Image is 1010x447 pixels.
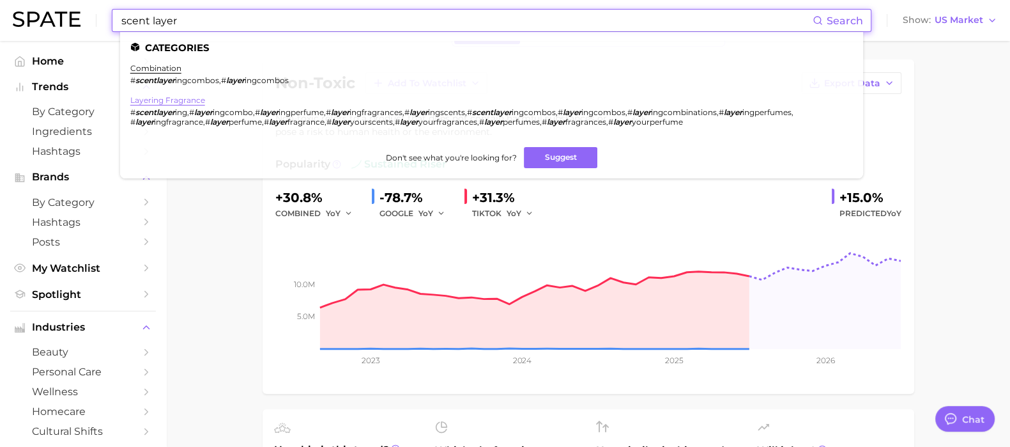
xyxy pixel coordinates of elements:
[563,107,581,117] em: layer
[632,117,683,127] span: yourperfume
[130,75,135,85] span: #
[135,107,175,117] em: scentlayer
[558,107,563,117] span: #
[10,77,156,97] button: Trends
[130,107,135,117] span: #
[287,117,325,127] span: fragrance
[135,75,175,85] em: scentlayer
[32,125,134,137] span: Ingredients
[385,153,516,162] span: Don't see what you're looking for?
[608,117,613,127] span: #
[581,107,625,117] span: ingcombos
[839,206,901,221] span: Predicted
[32,196,134,208] span: by Category
[260,107,279,117] em: layer
[839,187,901,208] div: +15.0%
[827,15,863,27] span: Search
[724,107,742,117] em: layer
[887,208,901,218] span: YoY
[10,212,156,232] a: Hashtags
[189,107,194,117] span: #
[32,106,134,118] span: by Category
[10,168,156,187] button: Brands
[130,107,838,127] div: , , , , , , , , , , , , , , , ,
[10,258,156,278] a: My Watchlist
[32,171,134,183] span: Brands
[409,107,428,117] em: layer
[120,10,813,31] input: Search here for a brand, industry, or ingredient
[418,208,433,219] span: YoY
[326,206,353,221] button: YoY
[816,356,835,365] tspan: 2026
[326,107,331,117] span: #
[326,208,340,219] span: YoY
[484,117,503,127] em: layer
[10,362,156,382] a: personal care
[467,107,472,117] span: #
[10,192,156,212] a: by Category
[130,63,181,73] a: combination
[264,117,269,127] span: #
[665,356,684,365] tspan: 2025
[479,117,484,127] span: #
[32,236,134,248] span: Posts
[32,386,134,398] span: wellness
[10,102,156,122] a: by Category
[32,262,134,274] span: My Watchlist
[404,107,409,117] span: #
[10,402,156,421] a: homecare
[154,117,203,127] span: ingfragrance
[229,117,262,127] span: perfume
[32,346,134,358] span: beauty
[349,107,402,117] span: ingfragrances
[472,187,542,208] div: +31.3%
[627,107,632,117] span: #
[512,356,532,365] tspan: 2024
[175,107,187,117] span: ing
[903,17,931,24] span: Show
[13,12,80,27] img: SPATE
[503,117,540,127] span: perfumes
[899,12,1000,29] button: ShowUS Market
[275,187,362,208] div: +30.8%
[32,55,134,67] span: Home
[472,206,542,221] div: TIKTOK
[279,107,324,117] span: ingperfume
[379,187,454,208] div: -78.7%
[472,107,512,117] em: scentlayer
[428,107,465,117] span: ingscents
[613,117,632,127] em: layer
[269,117,287,127] em: layer
[135,117,154,127] em: layer
[418,206,446,221] button: YoY
[275,206,362,221] div: combined
[175,75,219,85] span: ingcombos
[130,75,289,85] div: ,
[32,366,134,378] span: personal care
[400,117,418,127] em: layer
[32,288,134,301] span: Spotlight
[507,208,521,219] span: YoY
[379,206,454,221] div: GOOGLE
[32,322,134,333] span: Industries
[332,117,350,127] em: layer
[10,318,156,337] button: Industries
[10,382,156,402] a: wellness
[10,232,156,252] a: Posts
[651,107,717,117] span: ingcombinations
[507,206,534,221] button: YoY
[326,117,332,127] span: #
[524,147,597,168] button: Suggest
[32,145,134,157] span: Hashtags
[205,117,210,127] span: #
[221,75,226,85] span: #
[213,107,253,117] span: ingcombo
[32,425,134,437] span: cultural shifts
[10,51,156,71] a: Home
[10,342,156,362] a: beauty
[210,117,229,127] em: layer
[418,117,477,127] span: yourfragrances
[547,117,565,127] em: layer
[32,405,134,418] span: homecare
[512,107,556,117] span: ingcombos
